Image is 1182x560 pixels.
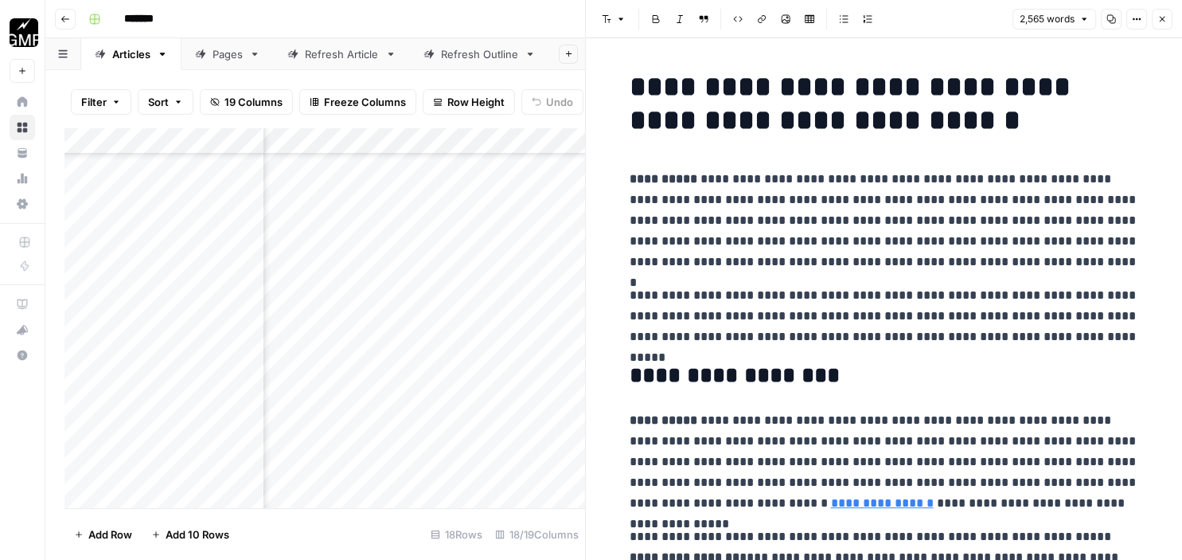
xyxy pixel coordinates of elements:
button: Row Height [423,89,515,115]
div: Articles [112,46,150,62]
button: Add Row [64,522,142,547]
a: Articles [81,38,181,70]
div: Pages [213,46,243,62]
button: Help + Support [10,343,35,368]
img: Growth Marketing Pro Logo [10,18,38,47]
span: 19 Columns [224,94,283,110]
a: Browse [10,115,35,140]
span: Undo [546,94,573,110]
button: Sort [138,89,193,115]
button: Filter [71,89,131,115]
button: 19 Columns [200,89,293,115]
a: Pages [181,38,274,70]
span: Sort [148,94,169,110]
div: What's new? [10,318,34,342]
a: Refresh Outline [410,38,549,70]
div: Refresh Article [305,46,379,62]
span: Add Row [88,527,132,542]
a: Refresh Article [274,38,410,70]
div: 18 Rows [424,522,489,547]
button: Freeze Columns [299,89,416,115]
button: What's new? [10,317,35,343]
a: Usage [10,166,35,191]
div: Refresh Outline [441,46,518,62]
span: Filter [81,94,107,110]
button: Workspace: Growth Marketing Pro [10,13,35,53]
span: Row Height [447,94,505,110]
span: Add 10 Rows [166,527,229,542]
button: 2,565 words [1012,9,1096,29]
div: 18/19 Columns [489,522,585,547]
a: AirOps Academy [10,292,35,317]
button: Undo [521,89,583,115]
button: Add 10 Rows [142,522,239,547]
a: Home [10,89,35,115]
a: Settings [10,191,35,217]
span: Freeze Columns [324,94,406,110]
a: Your Data [10,140,35,166]
span: 2,565 words [1020,12,1075,26]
